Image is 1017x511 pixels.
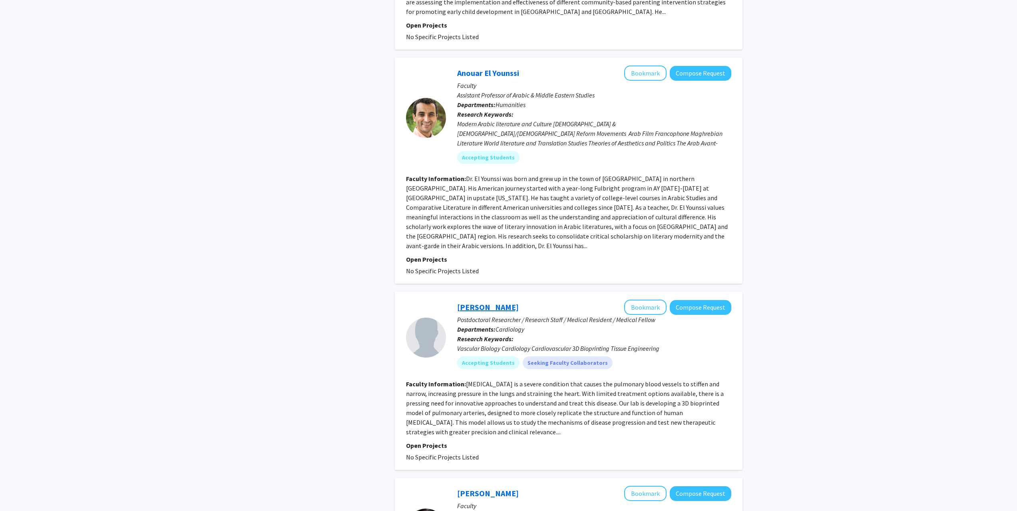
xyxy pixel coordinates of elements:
[457,302,519,312] a: [PERSON_NAME]
[406,453,479,461] span: No Specific Projects Listed
[496,101,525,109] span: Humanities
[457,325,496,333] b: Departments:
[523,356,613,369] mat-chip: Seeking Faculty Collaborators
[670,66,731,81] button: Compose Request to Anouar El Younssi
[457,101,496,109] b: Departments:
[406,255,731,264] p: Open Projects
[457,356,519,369] mat-chip: Accepting Students
[457,90,731,100] p: Assistant Professor of Arabic & Middle Eastern Studies
[624,300,667,315] button: Add Kaveeta Kaw to Bookmarks
[457,315,731,324] p: Postdoctoral Researcher / Research Staff / Medical Resident / Medical Fellow
[457,501,731,511] p: Faculty
[496,325,524,333] span: Cardiology
[624,66,667,81] button: Add Anouar El Younssi to Bookmarks
[6,475,34,505] iframe: Chat
[457,119,731,157] div: Modern Arabic literature and Culture [DEMOGRAPHIC_DATA] & [DEMOGRAPHIC_DATA]/[DEMOGRAPHIC_DATA] R...
[406,20,731,30] p: Open Projects
[406,380,724,436] fg-read-more: [MEDICAL_DATA] is a severe condition that causes the pulmonary blood vessels to stiffen and narro...
[457,81,731,90] p: Faculty
[406,33,479,41] span: No Specific Projects Listed
[457,151,519,164] mat-chip: Accepting Students
[457,344,731,353] div: Vascular Biology Cardiology Cardiovascular 3D Bioprinting Tissue Engineering
[406,175,466,183] b: Faculty Information:
[457,488,519,498] a: [PERSON_NAME]
[406,380,466,388] b: Faculty Information:
[406,175,728,250] fg-read-more: Dr. El Younssi was born and grew up in the town of [GEOGRAPHIC_DATA] in northern [GEOGRAPHIC_DATA...
[457,68,519,78] a: Anouar El Younssi
[670,486,731,501] button: Compose Request to Bill Wuest
[406,441,731,450] p: Open Projects
[457,335,513,343] b: Research Keywords:
[624,486,667,501] button: Add Bill Wuest to Bookmarks
[670,300,731,315] button: Compose Request to Kaveeta Kaw
[406,267,479,275] span: No Specific Projects Listed
[457,110,513,118] b: Research Keywords:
